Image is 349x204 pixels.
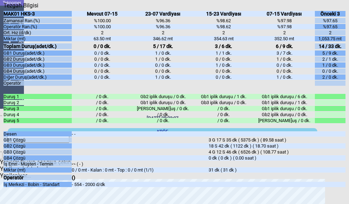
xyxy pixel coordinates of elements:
div: 5 / 17 dk. [133,43,193,49]
div: 2 [133,30,193,35]
div: 1 / 0 dk. [254,56,315,62]
div: 63.50 mt [72,36,133,41]
div: 0 / 0 dk. [72,50,133,56]
div: GB1 Çözgü [4,137,72,143]
div: 346.62 mt [133,36,193,41]
div: / 0 dk. [72,118,133,123]
div: Gb1 iplik duruşu / 1 dk. [254,100,315,105]
div: 6 / 9 dk. [254,43,315,49]
div: 15-23 Vardiyası [193,11,254,17]
div: - 554 - 2000 d/dk [72,182,209,187]
div: Desen [4,131,72,137]
div: 31 dk ( 31 dk ) [209,167,345,173]
div: %100.00 [72,24,133,29]
div: / 0 dk. [193,118,254,123]
div: 07-15 Vardiyası [254,11,315,17]
div: 3 / 6 dk. [193,43,254,49]
div: 0 / 0 mt - Kalan : 0 mt - Top : 0 / 0 mt (1/1) [72,167,209,173]
div: Gb1 iplik duruşu / 6 dk. [254,94,315,99]
div: %97.98 [254,18,315,23]
div: %96.36 [133,18,193,23]
div: %96.36 [133,24,193,29]
div: 2 / 1 dk. [315,56,345,62]
div: 2 [315,30,345,35]
div: 1 / 0 dk. [254,74,315,80]
div: GB4 Duruş(adet/dk.) [4,68,72,74]
div: [PERSON_NAME]uş / 0 dk. [133,106,193,111]
div: 1,053.75 mt [315,36,345,41]
div: GB3 Duruş(adet/dk.) [4,62,72,68]
div: GB2 Duruş(adet/dk.) [4,56,72,62]
div: %98.62 [193,18,254,23]
div: %100.00 [72,18,133,23]
div: 0 / 0 dk. [72,74,133,80]
div: %97.65 [315,24,345,29]
div: / 0 dk. [193,106,254,111]
div: 352.50 mt [254,36,315,41]
div: 5 / 9 dk. [315,50,345,56]
div: / 0 dk. [72,94,133,99]
div: 3 / 7 dk. [254,50,315,56]
div: Gb1 iplik duruşu / 0 dk. [133,100,193,105]
div: 4 G 12 S 46 dk ( 6526 dk ) ( 108.77 saat ) [209,149,345,155]
div: 1 / 0 dk. [193,62,254,68]
div: 2 [193,30,254,35]
div: 1 / 0 dk. [133,50,193,56]
div: Mevcut 07-15 [72,11,133,17]
div: Diğer Duruş(adet/dk.) [4,74,72,80]
div: Duruş 3 [4,106,72,111]
div: 0 / 0 dk. [193,56,254,62]
div: 3 G 17 S 35 dk ( 5375 dk ) ( 89.58 saat ) [209,137,345,143]
div: 0 / 0 dk. [133,62,193,68]
div: 0 / 0 dk. [315,68,345,74]
div: %97.65 [315,18,345,23]
div: () [72,175,209,180]
div: Ort. Hız (d/dk) [4,30,72,35]
div: 0 / 0 dk. [72,68,133,74]
div: 14 / 33 dk. [315,43,345,49]
div: 0 dk ( 0 dk ) ( 0.00 saat ) [209,155,345,161]
div: - - [72,131,209,137]
div: Duruş 5 [4,118,72,123]
div: 0 / 0 dk. [72,43,133,49]
div: Gb1 iplik duruşu / 0 dk. [254,106,315,111]
div: Önceki 3 [315,11,345,17]
div: 0 / 0 dk. [254,68,315,74]
div: Zamansal Ran.(%) [4,18,72,23]
div: 1 / 1 dk. [193,50,254,56]
div: 0 / 0 dk. [72,62,133,68]
div: GB4 Çözgü [4,155,72,161]
div: 2 [72,30,133,35]
div: %98.62 [193,24,254,29]
div: GB2 Çözgü [4,143,72,149]
div: 0 / 0 dk. [133,68,193,74]
div: MAK01 HKS-3 [4,11,72,17]
div: 354.63 mt [193,36,254,41]
div: Operatör [4,80,72,86]
div: Duruş 4 [4,112,72,117]
div: Gb3 iplik duruşu / 0 dk. [193,100,254,105]
div: Miktar (mt) [4,167,72,173]
div: 0 / 0 dk. [72,56,133,62]
div: Gb2 iplik duruşu / 0 dk. [254,112,315,117]
div: 0 / 0 dk. [193,68,254,74]
div: 1 / 0 dk. [133,74,193,80]
div: Gb1 iplik duruşu / 1 dk. [193,94,254,99]
div: - - ( - ) [72,161,209,167]
div: 18 S 42 dk ( 1122 dk ) ( 18.70 saat ) [209,143,345,149]
div: GB1 Duruş(adet/dk.) [4,50,72,56]
div: 1 / 0 dk. [315,62,345,68]
div: 0 / 0 dk. [193,74,254,80]
div: 2 [254,30,315,35]
div: / 0 dk. [72,100,133,105]
div: / 0 dk. [72,106,133,111]
div: / 0 dk. [72,112,133,117]
div: %97.98 [254,24,315,29]
div: Duruş 1 [4,94,72,99]
div: 1 / 0 dk. [133,56,193,62]
div: Tezgah Bilgisi [4,2,41,9]
div: Operatör [4,175,72,180]
div: / 0 dk. [193,112,254,117]
div: [PERSON_NAME]uş / 0 dk. [254,118,315,123]
div: Toplam Duruş(adet/dk.) [4,43,72,49]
